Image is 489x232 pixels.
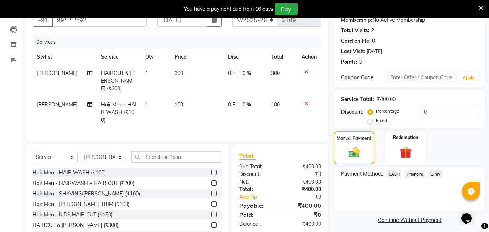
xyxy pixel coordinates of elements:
label: Fixed [376,117,387,124]
div: Sub Total: [234,163,280,170]
div: 0 [372,37,375,45]
div: Points: [341,58,357,66]
div: Hair Men - HAIRWASH + HAIR CUT (₹200) [33,180,134,187]
span: 0 % [243,101,251,109]
div: Balance : [234,220,280,228]
div: Total Visits: [341,27,370,34]
th: Disc [224,49,267,65]
span: [PERSON_NAME] [37,101,77,108]
label: Redemption [393,134,418,141]
div: Card on file: [341,37,371,45]
th: Qty [141,49,170,65]
div: Hair Men - SHAVING/[PERSON_NAME] (₹100) [33,190,140,198]
span: | [238,101,240,109]
span: 1 [145,101,148,108]
div: ₹0 [280,210,326,219]
div: No Active Membership [341,16,478,24]
span: PhonePe [405,170,425,178]
a: Add Tip [234,193,288,201]
button: Pay [275,3,298,15]
th: Action [297,49,321,65]
span: 100 [271,101,280,108]
div: 0 [359,58,362,66]
div: 2 [371,27,374,34]
img: _cash.svg [345,146,363,159]
span: 1 [145,70,148,76]
div: Discount: [341,108,363,116]
div: ₹400.00 [377,96,396,103]
button: Apply [458,72,479,83]
span: 100 [174,101,183,108]
div: Hair Men - [PERSON_NAME] TRIM (₹100) [33,201,130,208]
div: Membership: [341,16,372,24]
div: Hair Men - HAIR WASH (₹100) [33,169,106,177]
th: Price [170,49,224,65]
div: Payable: [234,201,280,210]
div: Coupon Code [341,74,387,81]
span: HAIRCUT & [PERSON_NAME] (₹300) [101,70,135,92]
div: ₹400.00 [280,186,326,193]
div: ₹400.00 [280,201,326,210]
span: 300 [271,70,280,76]
input: Enter Offer / Coupon Code [387,72,455,83]
label: Percentage [376,108,399,114]
span: Total [239,152,256,160]
div: ₹400.00 [280,220,326,228]
span: GPay [428,170,443,178]
span: [PERSON_NAME] [37,70,77,76]
span: Payment Methods [341,170,383,178]
img: _gift.svg [396,145,416,160]
div: ₹0 [288,193,327,201]
div: Services [33,35,326,49]
span: 300 [174,70,183,76]
iframe: chat widget [459,203,482,225]
th: Service [97,49,141,65]
div: Last Visit: [341,48,365,55]
a: Continue Without Payment [335,216,484,224]
span: 0 F [228,69,235,77]
div: Service Total: [341,96,374,103]
div: Paid: [234,210,280,219]
div: Total: [234,186,280,193]
div: [DATE] [367,48,382,55]
button: +91 [33,13,53,27]
div: Discount: [234,170,280,178]
th: Stylist [33,49,97,65]
span: | [238,69,240,77]
div: Net: [234,178,280,186]
div: ₹400.00 [280,163,326,170]
input: Search by Name/Mobile/Email/Code [52,13,147,27]
th: Total [267,49,298,65]
div: HAIRCUT & [PERSON_NAME] (₹300) [33,222,118,229]
div: ₹400.00 [280,178,326,186]
div: ₹0 [280,170,326,178]
div: Hair Men - KIDS HAIR CUT (₹150) [33,211,113,219]
span: CASH [386,170,402,178]
input: Search or Scan [131,151,222,163]
span: 0 % [243,69,251,77]
span: 0 F [228,101,235,109]
div: You have a payment due from 16 days [184,5,273,13]
span: Hair Men - HAIR WASH (₹100) [101,101,136,123]
label: Manual Payment [337,135,371,142]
